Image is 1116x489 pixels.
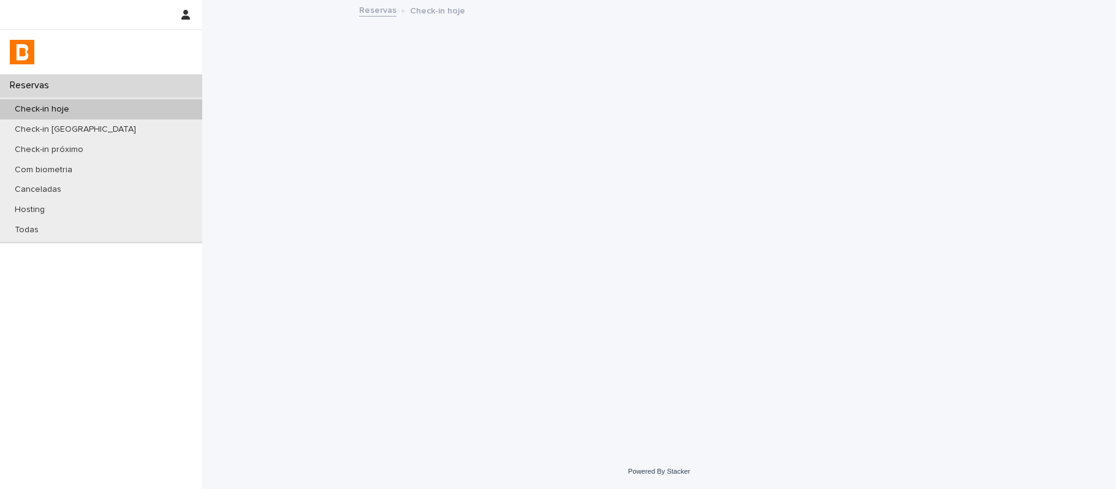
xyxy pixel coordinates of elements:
[5,80,59,91] p: Reservas
[5,205,55,215] p: Hosting
[5,165,82,175] p: Com biometria
[410,3,465,17] p: Check-in hoje
[5,145,93,155] p: Check-in próximo
[5,184,71,195] p: Canceladas
[5,124,146,135] p: Check-in [GEOGRAPHIC_DATA]
[359,2,397,17] a: Reservas
[10,40,34,64] img: zVaNuJHRTjyIjT5M9Xd5
[5,225,48,235] p: Todas
[628,468,690,475] a: Powered By Stacker
[5,104,79,115] p: Check-in hoje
